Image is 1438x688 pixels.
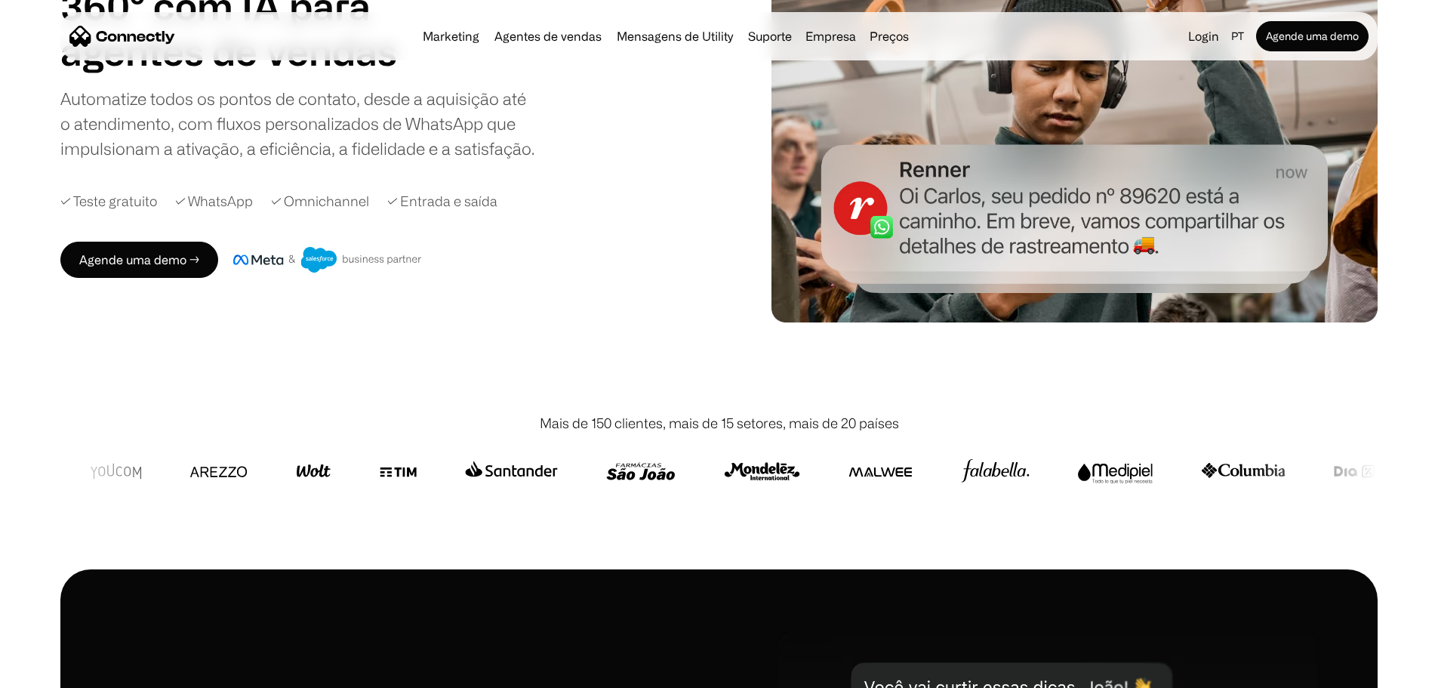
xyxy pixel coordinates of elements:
a: Agende uma demo → [60,242,218,278]
a: Marketing [417,30,485,42]
div: ✓ Entrada e saída [387,191,497,211]
div: ✓ WhatsApp [175,191,253,211]
div: pt [1231,26,1244,47]
ul: Language list [30,662,91,683]
div: pt [1225,26,1253,47]
div: Empresa [805,26,856,47]
a: Suporte [742,30,798,42]
aside: Language selected: Português (Brasil) [15,660,91,683]
a: Mensagens de Utility [611,30,739,42]
div: ✓ Omnichannel [271,191,369,211]
div: Automatize todos os pontos de contato, desde a aquisição até o atendimento, com fluxos personaliz... [60,86,536,161]
img: Meta e crachá de parceiro de negócios do Salesforce. [233,247,422,273]
div: Mais de 150 clientes, mais de 15 setores, mais de 20 países [540,413,899,433]
div: ✓ Teste gratuito [60,191,157,211]
a: Login [1182,26,1225,47]
a: home [69,25,175,48]
a: Agende uma demo [1256,21,1369,51]
a: Preços [864,30,915,42]
div: Empresa [801,26,861,47]
a: Agentes de vendas [488,30,608,42]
